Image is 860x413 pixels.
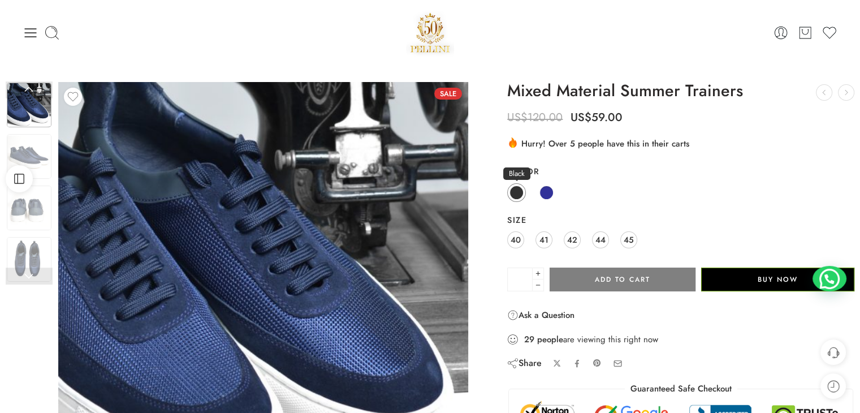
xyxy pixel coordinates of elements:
a: 42 [564,231,581,248]
a: 41 [535,231,552,248]
a: Login / Register [773,25,789,41]
img: Pellini [406,8,455,57]
input: Product quantity [507,268,533,291]
div: Share [507,357,542,369]
span: Sale [434,88,462,100]
span: 41 [539,232,548,247]
label: Size [507,214,854,226]
div: Hurry! Over 5 people have this in their carts [507,136,854,150]
a: Pin on Pinterest [593,359,602,368]
bdi: 120.00 [507,109,563,126]
a: Ask a Question [507,308,574,322]
label: Color [507,166,854,177]
span: 44 [595,232,606,247]
span: 45 [624,232,634,247]
legend: Guaranteed Safe Checkout [625,383,737,395]
button: Add to cart [550,268,695,291]
img: 9da33946a4584b91abf5ac6ebcf3f38a-Original-1.jpg [7,134,51,179]
div: are viewing this right now [507,333,854,346]
span: US$ [507,109,528,126]
span: US$ [571,109,591,126]
span: 42 [567,232,577,247]
h1: Mixed Material Summer Trainers [507,82,854,100]
button: Buy Now [701,268,854,291]
img: 9da33946a4584b91abf5ac6ebcf3f38a-Original-1.jpg [7,186,51,230]
a: Black [507,183,526,202]
a: Share on X [553,359,561,368]
strong: 29 [524,334,534,345]
a: Email to your friends [613,359,623,368]
a: Wishlist [822,25,837,41]
a: 44 [592,231,609,248]
a: 45 [620,231,637,248]
strong: people [537,334,563,345]
img: 9da33946a4584b91abf5ac6ebcf3f38a-Original-1.jpg [7,237,51,282]
a: Cart [797,25,813,41]
a: Pellini - [406,8,455,57]
a: Share on Facebook [573,359,581,368]
img: 9da33946a4584b91abf5ac6ebcf3f38a-Original-1.jpg [7,83,51,127]
span: Black [503,167,530,180]
a: 40 [507,231,524,248]
span: 40 [511,232,521,247]
bdi: 59.00 [571,109,623,126]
